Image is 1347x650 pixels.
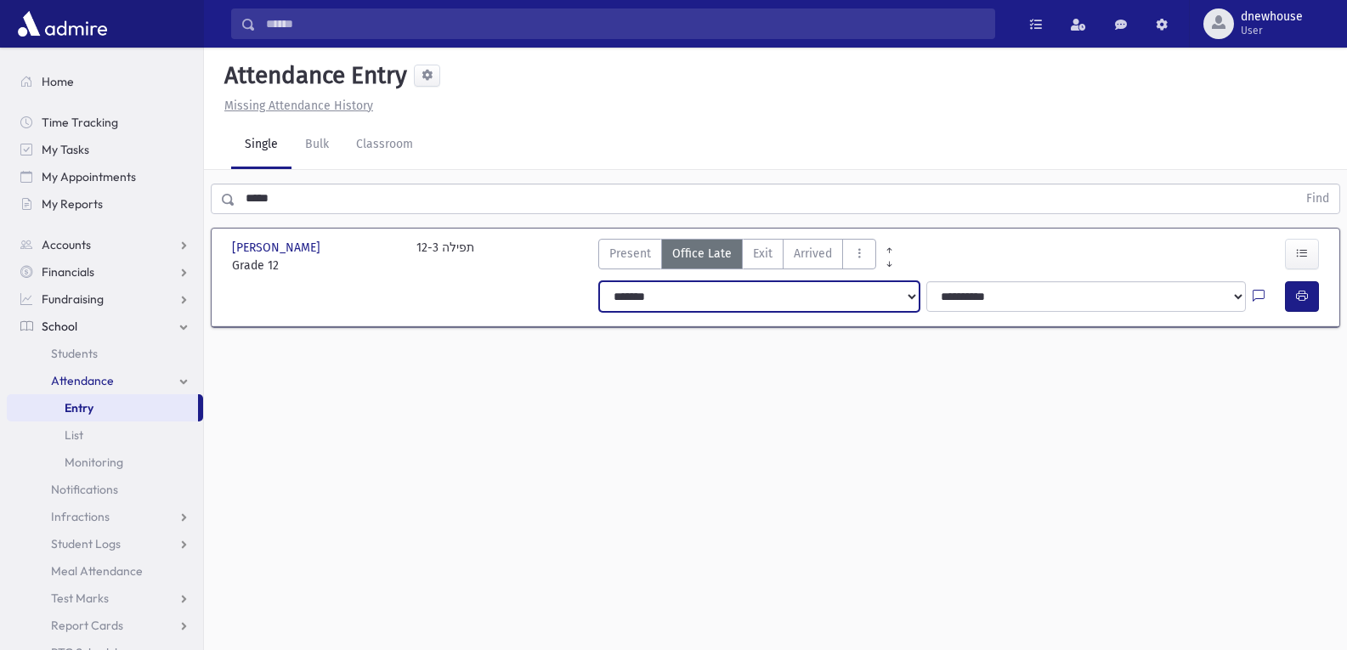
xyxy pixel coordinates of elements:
button: Find [1296,184,1339,213]
a: Report Cards [7,612,203,639]
a: List [7,421,203,449]
a: Financials [7,258,203,285]
a: My Appointments [7,163,203,190]
span: Fundraising [42,291,104,307]
input: Search [256,8,994,39]
a: Entry [7,394,198,421]
a: Monitoring [7,449,203,476]
u: Missing Attendance History [224,99,373,113]
span: Students [51,346,98,361]
span: List [65,427,83,443]
span: Monitoring [65,455,123,470]
span: Meal Attendance [51,563,143,579]
a: Meal Attendance [7,557,203,585]
span: dnewhouse [1241,10,1303,24]
span: Notifications [51,482,118,497]
span: Accounts [42,237,91,252]
a: Student Logs [7,530,203,557]
a: Home [7,68,203,95]
span: Student Logs [51,536,121,551]
span: [PERSON_NAME] [232,239,324,257]
span: Test Marks [51,591,109,606]
span: Time Tracking [42,115,118,130]
a: Attendance [7,367,203,394]
span: My Appointments [42,169,136,184]
a: Classroom [342,122,427,169]
a: Bulk [291,122,342,169]
span: Infractions [51,509,110,524]
a: Fundraising [7,285,203,313]
a: School [7,313,203,340]
span: User [1241,24,1303,37]
span: My Reports [42,196,103,212]
a: My Tasks [7,136,203,163]
span: Entry [65,400,93,415]
span: Report Cards [51,618,123,633]
div: 12-3 תפילה [416,239,474,274]
div: AttTypes [598,239,876,274]
a: Time Tracking [7,109,203,136]
span: Arrived [794,245,832,263]
a: Accounts [7,231,203,258]
span: Attendance [51,373,114,388]
span: Grade 12 [232,257,399,274]
a: Test Marks [7,585,203,612]
h5: Attendance Entry [218,61,407,90]
span: Home [42,74,74,89]
span: School [42,319,77,334]
span: Office Late [672,245,732,263]
a: Infractions [7,503,203,530]
a: Missing Attendance History [218,99,373,113]
a: Notifications [7,476,203,503]
span: Present [609,245,651,263]
img: AdmirePro [14,7,111,41]
a: Single [231,122,291,169]
span: Financials [42,264,94,280]
a: My Reports [7,190,203,218]
span: Exit [753,245,773,263]
span: My Tasks [42,142,89,157]
a: Students [7,340,203,367]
